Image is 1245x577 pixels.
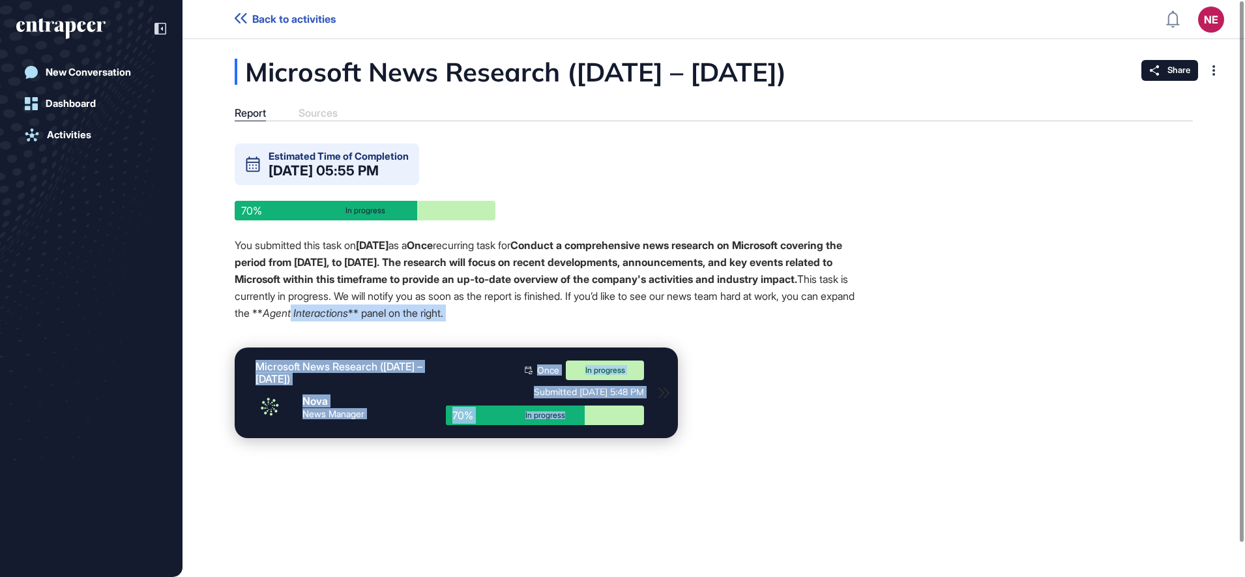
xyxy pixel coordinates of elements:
span: Share [1167,65,1190,76]
a: Activities [16,122,166,148]
strong: Once [407,239,433,252]
button: NE [1198,7,1224,33]
strong: [DATE] [356,239,388,252]
div: Nova [302,396,328,406]
a: Dashboard [16,91,166,117]
div: 70% [446,406,585,425]
p: You submitted this task on as a recurring task for This task is currently in progress. We will no... [235,237,867,321]
em: Agent Interactions [263,306,348,319]
span: Back to activities [252,13,336,25]
div: In progress [566,361,644,380]
div: Estimated Time of Completion [269,151,409,161]
div: In progress [456,411,634,419]
span: Once [537,366,559,375]
div: News Manager [302,409,364,419]
div: In progress [244,207,486,215]
div: New Conversation [46,67,131,78]
div: Dashboard [46,98,96,110]
a: New Conversation [16,59,166,85]
div: [DATE] 05:55 PM [269,164,379,177]
div: entrapeer-logo [16,18,106,39]
a: Back to activities [235,13,336,25]
div: Activities [47,129,91,141]
div: Microsoft News Research ([DATE] – [DATE]) [235,59,916,85]
div: Microsoft News Research (Sept 19 – Oct 3, 2025) [256,361,433,385]
div: Submitted [DATE] 5:48 PM [446,387,644,398]
div: Report [235,107,266,119]
strong: Conduct a comprehensive news research on Microsoft covering the period from [DATE], to [DATE]. Th... [235,239,842,286]
div: 70% [235,201,417,220]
